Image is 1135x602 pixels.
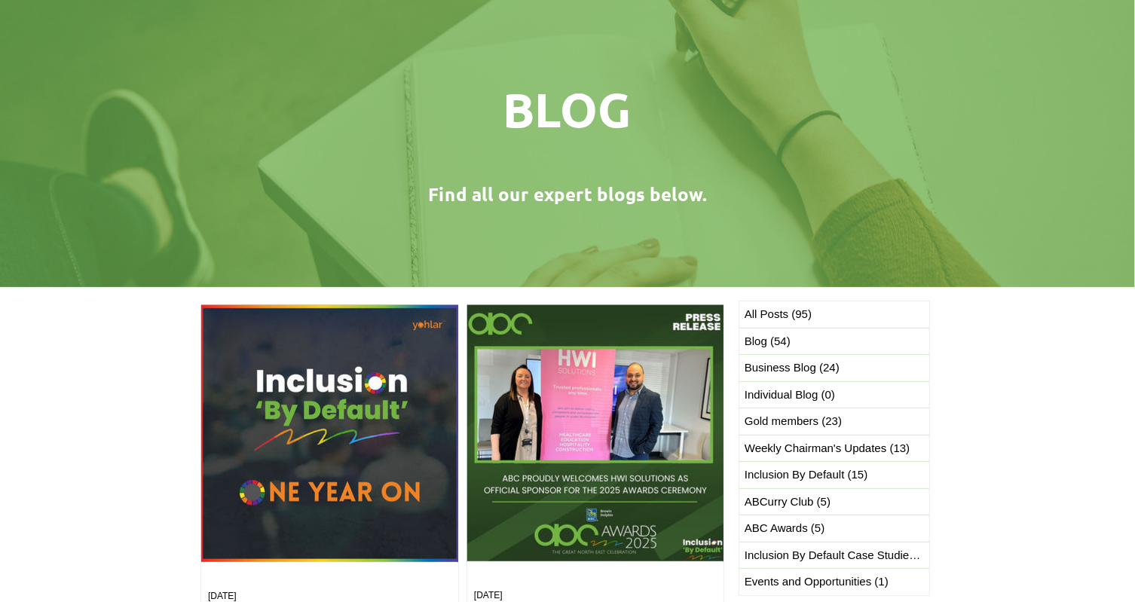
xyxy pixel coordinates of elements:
[745,413,842,430] span: Gold members
[745,573,889,591] span: Events and Opportunities
[745,494,831,511] span: ABCurry Club
[739,382,929,408] a: Individual Blog
[208,591,237,601] span: Aug 29
[467,304,724,562] img: ABC Proudly Welcomes HWI Solutions as Official Sponsor for the 2025 Awards Ceremony
[739,301,929,328] a: All Posts
[739,435,929,462] a: Weekly Chairman's Updates
[817,495,831,508] span: (5)
[739,515,929,542] a: ABC Awards
[200,304,459,563] img: Inclusion By Default: One Year On
[739,329,929,355] a: Blog
[739,462,929,488] a: Inclusion By Default
[739,569,929,595] a: Events and Opportunities
[739,355,929,381] a: Business Blog
[745,333,791,350] span: Blog
[822,414,843,427] span: (23)
[811,521,824,534] span: (5)
[739,542,929,569] a: Inclusion By Default Case Studies
[739,301,930,596] nav: Category Menu
[875,575,889,588] span: (1)
[503,79,631,139] span: BLOG
[745,440,910,457] span: Weekly Chairman's Updates
[745,466,867,484] span: Inclusion By Default
[745,387,835,404] span: Individual Blog
[792,307,812,320] span: (95)
[739,489,929,515] a: ABCurry Club
[821,388,835,401] span: (0)
[745,306,812,323] span: All Posts
[745,359,840,377] span: Business Blog
[428,182,707,206] span: Find all our expert blogs below.
[474,590,503,600] span: Jun 25
[739,408,929,435] a: Gold members
[745,547,924,564] span: Inclusion By Default Case Studies
[745,520,824,537] span: ABC Awards
[770,335,791,347] span: (54)
[848,468,868,481] span: (15)
[890,442,910,454] span: (13)
[819,361,840,374] span: (24)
